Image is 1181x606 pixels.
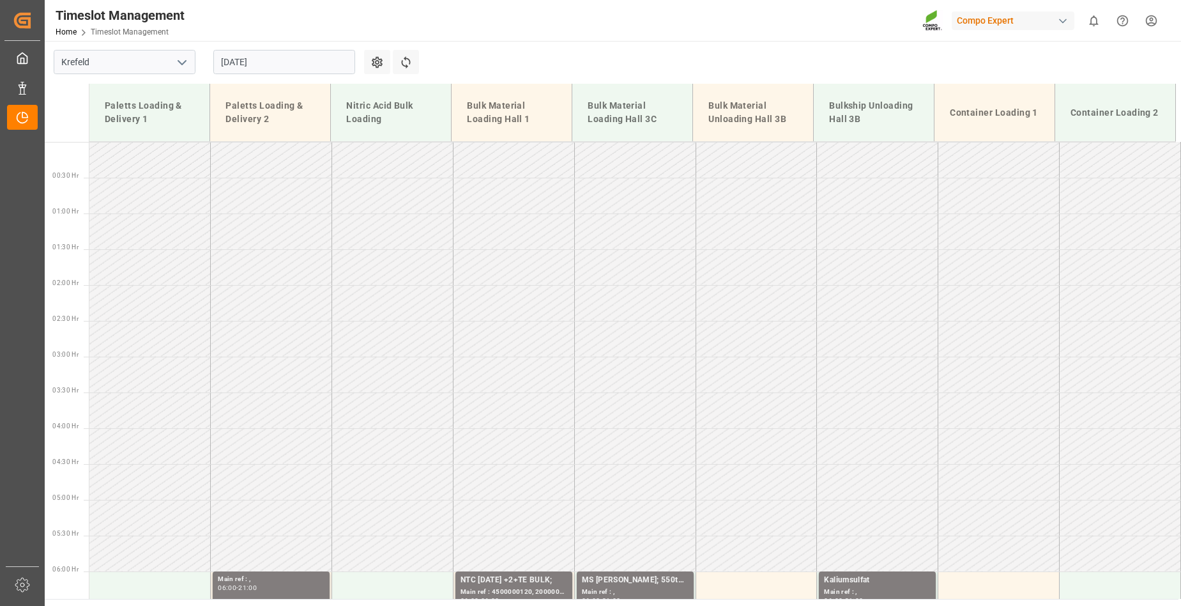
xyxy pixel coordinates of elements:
div: Bulk Material Loading Hall 1 [462,94,561,131]
div: 21:00 [845,598,864,603]
div: Paletts Loading & Delivery 2 [220,94,320,131]
button: open menu [172,52,191,72]
div: 06:00 [218,585,236,591]
button: show 0 new notifications [1079,6,1108,35]
div: Main ref : , [582,587,689,598]
div: MS [PERSON_NAME]; 550to BLK Classic + 600 BLK Suprem [582,574,689,587]
div: Container Loading 1 [945,101,1044,125]
span: 03:30 Hr [52,387,79,394]
a: Home [56,27,77,36]
span: 02:30 Hr [52,315,79,322]
div: Bulkship Unloading Hall 3B [824,94,924,131]
span: 04:30 Hr [52,458,79,465]
span: 02:00 Hr [52,279,79,286]
img: Screenshot%202023-09-29%20at%2010.02.21.png_1712312052.png [922,10,943,32]
div: - [236,585,238,591]
div: Main ref : , [218,574,324,585]
div: Nitric Acid Bulk Loading [341,94,441,131]
span: 01:30 Hr [52,244,79,251]
div: Bulk Material Unloading Hall 3B [703,94,803,131]
div: - [842,598,844,603]
div: - [600,598,602,603]
div: Bulk Material Loading Hall 3C [583,94,682,131]
span: 06:00 Hr [52,566,79,573]
div: 21:00 [238,585,257,591]
input: Type to search/select [54,50,195,74]
div: Main ref : 4500000120, 2000000058; [461,587,567,598]
span: 05:00 Hr [52,494,79,501]
div: 21:00 [602,598,621,603]
div: 06:00 [824,598,842,603]
div: Main ref : , [824,587,931,598]
div: NTC [DATE] +2+TE BULK; [461,574,567,587]
span: 03:00 Hr [52,351,79,358]
div: Timeslot Management [56,6,185,25]
div: 06:00 [461,598,479,603]
span: 01:00 Hr [52,208,79,215]
span: 00:30 Hr [52,172,79,179]
button: Compo Expert [952,8,1079,33]
div: Compo Expert [952,12,1074,30]
button: Help Center [1108,6,1137,35]
span: 04:00 Hr [52,423,79,430]
input: DD.MM.YYYY [213,50,355,74]
span: 05:30 Hr [52,530,79,537]
div: Paletts Loading & Delivery 1 [100,94,199,131]
div: 06:00 [582,598,600,603]
div: Container Loading 2 [1065,101,1165,125]
div: Kaliumsulfat [824,574,931,587]
div: - [479,598,481,603]
div: 06:30 [481,598,499,603]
